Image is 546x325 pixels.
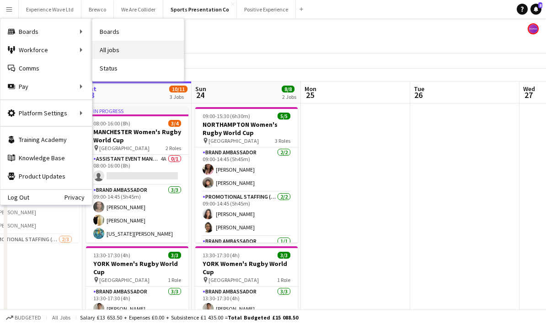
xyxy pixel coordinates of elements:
span: 27 [522,90,535,100]
div: In progress [86,107,188,114]
div: 3 Jobs [170,93,187,100]
span: 09:00-15:30 (6h30m) [203,113,250,119]
app-card-role: Brand Ambassador2/209:00-14:45 (5h45m)[PERSON_NAME][PERSON_NAME] [195,147,298,192]
span: 8 [538,2,542,8]
span: 25 [303,90,316,100]
span: 13:30-17:30 (4h) [203,252,240,259]
a: Log Out [0,194,29,201]
span: Sun [195,85,206,93]
span: 1 Role [168,276,181,283]
span: [GEOGRAPHIC_DATA] [209,276,259,283]
span: Budgeted [15,314,41,321]
a: Training Academy [0,130,92,149]
span: [GEOGRAPHIC_DATA] [209,137,259,144]
a: Product Updates [0,167,92,185]
a: Boards [92,22,184,41]
a: Knowledge Base [0,149,92,167]
div: Workforce [0,41,92,59]
app-card-role: Brand Ambassador3/309:00-14:45 (5h45m)[PERSON_NAME][PERSON_NAME][US_STATE][PERSON_NAME] [86,185,188,243]
span: 3/4 [168,120,181,127]
div: Boards [0,22,92,41]
span: Total Budgeted £15 088.50 [228,314,298,321]
span: Mon [305,85,316,93]
app-card-role: Promotional Staffing (Brand Ambassadors)2/209:00-14:45 (5h45m)[PERSON_NAME][PERSON_NAME] [195,192,298,236]
button: We Are Collider [114,0,163,18]
span: 3/3 [168,252,181,259]
button: Budgeted [5,313,43,323]
a: 8 [530,4,541,15]
app-user-avatar: Lucy Carpenter [528,23,539,34]
span: 13:30-17:30 (4h) [93,252,130,259]
span: 8/8 [282,86,294,92]
span: 2 Roles [166,145,181,152]
span: Tue [414,85,424,93]
div: Platform Settings [0,104,92,122]
span: 3 Roles [275,137,290,144]
h3: MANCHESTER Women's Rugby World Cup [86,128,188,144]
span: 5/5 [278,113,290,119]
app-job-card: 09:00-15:30 (6h30m)5/5NORTHAMPTON Women's Rugby World Cup [GEOGRAPHIC_DATA]3 RolesBrand Ambassado... [195,107,298,243]
h3: NORTHAMPTON Women's Rugby World Cup [195,120,298,137]
div: 2 Jobs [282,93,296,100]
span: [GEOGRAPHIC_DATA] [99,276,150,283]
button: Positive Experience [237,0,296,18]
a: Comms [0,59,92,77]
h3: YORK Women's Rugby World Cup [195,260,298,276]
span: 24 [194,90,206,100]
span: 1 Role [277,276,290,283]
span: 08:00-16:00 (8h) [93,120,130,127]
h3: YORK Women's Rugby World Cup [86,260,188,276]
span: All jobs [50,314,72,321]
button: Experience Wave Ltd [19,0,81,18]
span: 3/3 [278,252,290,259]
div: Salary £13 653.50 + Expenses £0.00 + Subsistence £1 435.00 = [80,314,298,321]
span: Wed [523,85,535,93]
app-job-card: In progress08:00-16:00 (8h)3/4MANCHESTER Women's Rugby World Cup [GEOGRAPHIC_DATA]2 RolesAssistan... [86,107,188,243]
div: Pay [0,77,92,96]
a: All jobs [92,41,184,59]
span: 26 [412,90,424,100]
app-card-role: Assistant Event Manager4A0/108:00-16:00 (8h) [86,154,188,185]
app-card-role: Brand Ambassador1/1 [195,236,298,267]
button: Brewco [81,0,114,18]
a: Privacy [64,194,92,201]
button: Sports Presentation Co [163,0,237,18]
span: 10/11 [169,86,187,92]
a: Status [92,59,184,77]
span: [GEOGRAPHIC_DATA] [99,145,150,152]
